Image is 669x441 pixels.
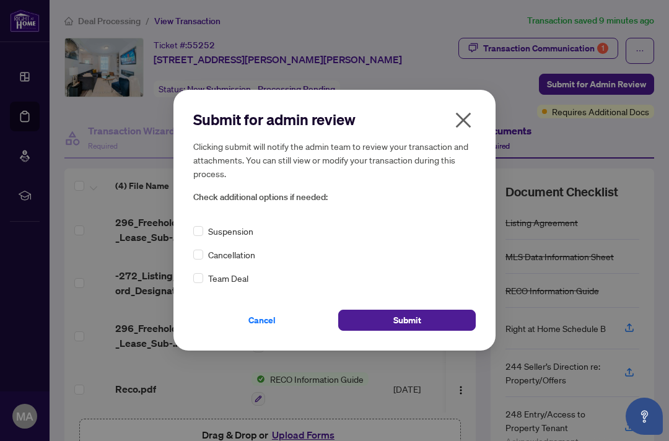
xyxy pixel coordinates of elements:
[453,110,473,130] span: close
[193,110,476,129] h2: Submit for admin review
[208,225,253,238] span: Suspension
[193,190,476,204] span: Check additional options if needed:
[193,310,331,331] button: Cancel
[393,311,421,331] span: Submit
[193,139,476,180] h5: Clicking submit will notify the admin team to review your transaction and attachments. You can st...
[248,311,276,331] span: Cancel
[338,310,476,331] button: Submit
[208,272,248,286] span: Team Deal
[208,248,255,262] span: Cancellation
[626,398,663,435] button: Open asap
